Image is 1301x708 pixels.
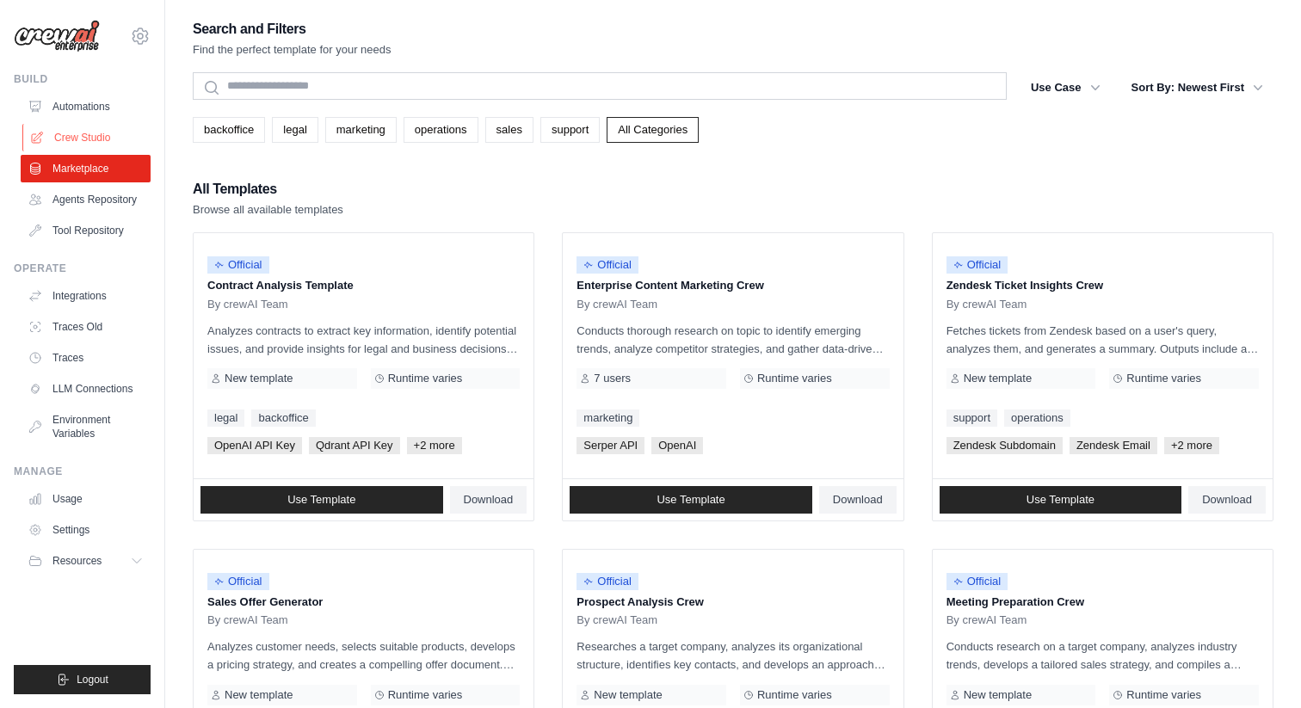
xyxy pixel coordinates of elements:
a: support [946,409,997,427]
span: New template [964,688,1032,702]
a: support [540,117,600,143]
p: Conducts research on a target company, analyzes industry trends, develops a tailored sales strate... [946,637,1259,674]
span: New template [225,688,293,702]
span: Runtime varies [388,688,463,702]
span: +2 more [407,437,462,454]
p: Sales Offer Generator [207,594,520,611]
span: Zendesk Subdomain [946,437,1063,454]
span: New template [964,372,1032,385]
h2: All Templates [193,177,343,201]
button: Use Case [1020,72,1111,103]
span: Qdrant API Key [309,437,400,454]
a: Use Template [940,486,1182,514]
p: Prospect Analysis Crew [577,594,889,611]
span: Official [207,256,269,274]
p: Fetches tickets from Zendesk based on a user's query, analyzes them, and generates a summary. Out... [946,322,1259,358]
a: backoffice [193,117,265,143]
img: Logo [14,20,100,52]
span: Official [946,573,1008,590]
span: Official [946,256,1008,274]
span: OpenAI API Key [207,437,302,454]
h2: Search and Filters [193,17,392,41]
a: Agents Repository [21,186,151,213]
div: Build [14,72,151,86]
p: Researches a target company, analyzes its organizational structure, identifies key contacts, and ... [577,637,889,674]
a: Traces Old [21,313,151,341]
a: Crew Studio [22,124,152,151]
span: Logout [77,673,108,686]
span: Runtime varies [757,372,832,385]
span: Runtime varies [388,372,463,385]
p: Meeting Preparation Crew [946,594,1259,611]
a: Automations [21,93,151,120]
p: Browse all available templates [193,201,343,219]
div: Operate [14,262,151,275]
span: Serper API [577,437,644,454]
span: Use Template [1027,493,1094,507]
p: Analyzes customer needs, selects suitable products, develops a pricing strategy, and creates a co... [207,637,520,674]
span: By crewAI Team [946,613,1027,627]
span: New template [225,372,293,385]
a: Download [450,486,527,514]
span: Official [577,256,638,274]
a: operations [404,117,478,143]
button: Logout [14,665,151,694]
span: By crewAI Team [207,298,288,311]
span: +2 more [1164,437,1219,454]
p: Enterprise Content Marketing Crew [577,277,889,294]
span: By crewAI Team [577,613,657,627]
a: LLM Connections [21,375,151,403]
p: Contract Analysis Template [207,277,520,294]
button: Sort By: Newest First [1121,72,1273,103]
a: All Categories [607,117,699,143]
a: Download [1188,486,1266,514]
a: Environment Variables [21,406,151,447]
a: Marketplace [21,155,151,182]
a: marketing [577,409,639,427]
span: 7 users [594,372,631,385]
p: Conducts thorough research on topic to identify emerging trends, analyze competitor strategies, a... [577,322,889,358]
span: By crewAI Team [946,298,1027,311]
a: legal [207,409,244,427]
p: Find the perfect template for your needs [193,41,392,58]
span: New template [594,688,662,702]
p: Analyzes contracts to extract key information, identify potential issues, and provide insights fo... [207,322,520,358]
span: By crewAI Team [577,298,657,311]
a: Use Template [570,486,812,514]
a: Tool Repository [21,217,151,244]
a: marketing [325,117,397,143]
a: operations [1004,409,1070,427]
span: Runtime varies [1126,688,1201,702]
p: Zendesk Ticket Insights Crew [946,277,1259,294]
span: Official [207,573,269,590]
a: Integrations [21,282,151,310]
a: Usage [21,485,151,513]
span: OpenAI [651,437,703,454]
button: Resources [21,547,151,575]
span: Zendesk Email [1070,437,1157,454]
span: Use Template [657,493,724,507]
a: backoffice [251,409,315,427]
a: Traces [21,344,151,372]
a: Use Template [200,486,443,514]
span: Resources [52,554,102,568]
span: Download [464,493,514,507]
span: Download [833,493,883,507]
a: Settings [21,516,151,544]
a: sales [485,117,533,143]
a: legal [272,117,318,143]
span: Use Template [287,493,355,507]
span: Official [577,573,638,590]
span: Runtime varies [1126,372,1201,385]
span: Download [1202,493,1252,507]
span: Runtime varies [757,688,832,702]
a: Download [819,486,897,514]
div: Manage [14,465,151,478]
span: By crewAI Team [207,613,288,627]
